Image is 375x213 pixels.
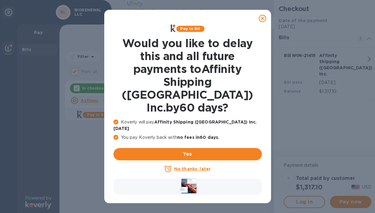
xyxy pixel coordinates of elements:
button: Yes [113,148,262,160]
u: No thanks, later [174,166,211,171]
b: Pay in 60 [180,26,200,31]
h1: Would you like to delay this and all future payments to Affinity Shipping ([GEOGRAPHIC_DATA]) Inc... [113,37,262,114]
p: Koverly will pay [113,119,262,132]
b: no fees in 60 days . [177,135,219,140]
p: You pay Koverly back with [113,134,262,141]
b: Affinity Shipping ([GEOGRAPHIC_DATA]) Inc. [DATE] [113,120,257,131]
span: Yes [118,150,257,158]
